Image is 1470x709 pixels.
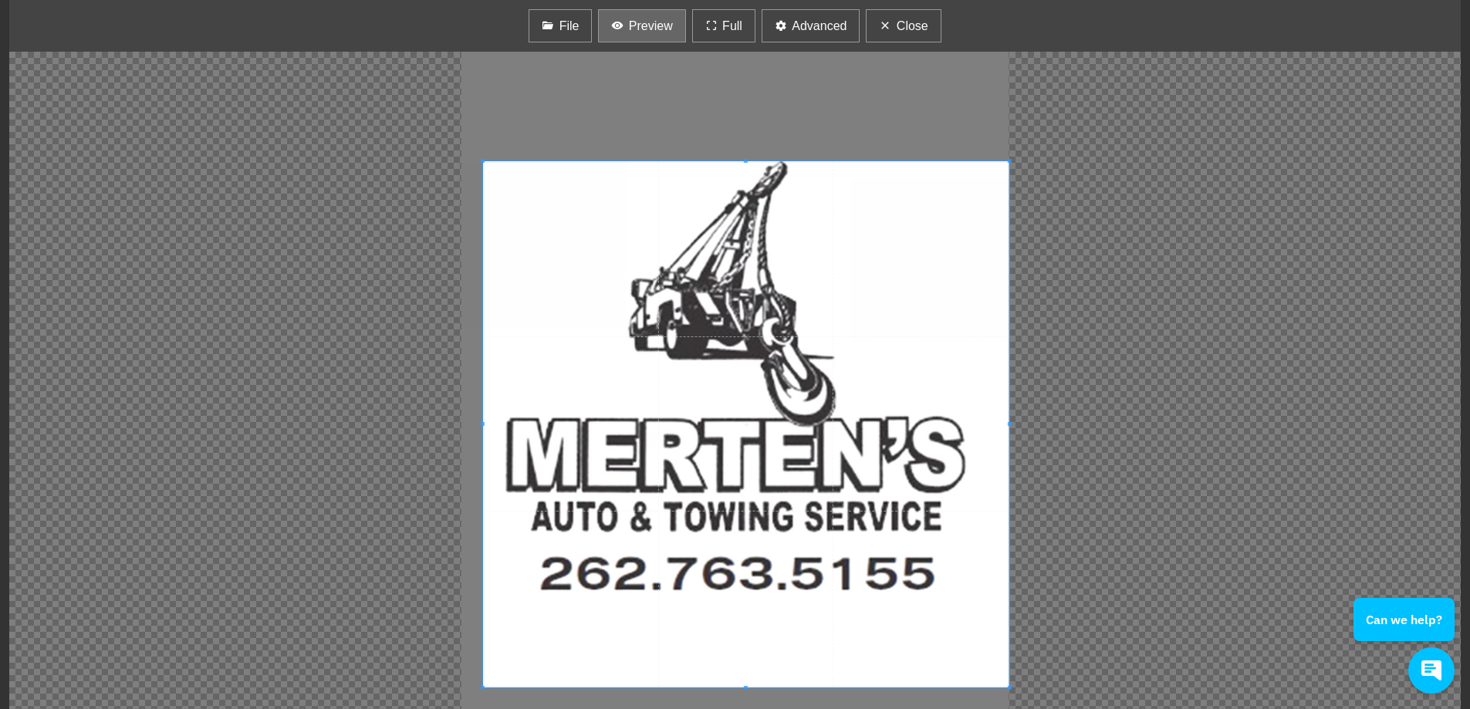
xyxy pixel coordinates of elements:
button: File [529,9,592,42]
button: Preview [598,9,685,42]
span: Close [897,17,928,35]
button: Advanced [762,9,860,42]
iframe: Conversations [1342,555,1470,709]
span: Preview [629,17,673,35]
span: Full [722,17,742,35]
button: Full [692,9,755,42]
span: Advanced [792,17,847,35]
span: File [559,17,580,35]
button: Close [866,9,941,42]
